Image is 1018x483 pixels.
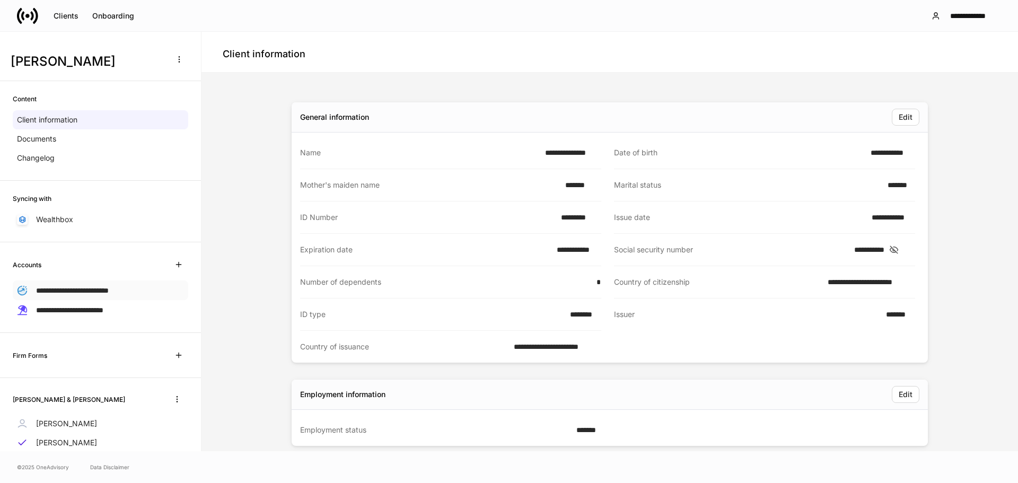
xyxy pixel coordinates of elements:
[300,389,385,400] div: Employment information
[223,48,305,60] h4: Client information
[13,433,188,452] a: [PERSON_NAME]
[47,7,85,24] button: Clients
[614,212,865,223] div: Issue date
[13,94,37,104] h6: Content
[300,341,507,352] div: Country of issuance
[17,134,56,144] p: Documents
[300,277,590,287] div: Number of dependents
[892,109,919,126] button: Edit
[899,113,912,121] div: Edit
[17,115,77,125] p: Client information
[614,309,880,320] div: Issuer
[13,394,125,405] h6: [PERSON_NAME] & [PERSON_NAME]
[17,463,69,471] span: © 2025 OneAdvisory
[13,414,188,433] a: [PERSON_NAME]
[13,148,188,168] a: Changelog
[300,147,539,158] div: Name
[614,277,821,287] div: Country of citizenship
[92,12,134,20] div: Onboarding
[17,153,55,163] p: Changelog
[300,309,564,320] div: ID type
[85,7,141,24] button: Onboarding
[13,129,188,148] a: Documents
[614,244,848,255] div: Social security number
[614,147,864,158] div: Date of birth
[13,260,41,270] h6: Accounts
[13,110,188,129] a: Client information
[300,244,550,255] div: Expiration date
[300,212,555,223] div: ID Number
[11,53,164,70] h3: [PERSON_NAME]
[36,214,73,225] p: Wealthbox
[614,180,881,190] div: Marital status
[36,437,97,448] p: [PERSON_NAME]
[90,463,129,471] a: Data Disclaimer
[300,180,559,190] div: Mother's maiden name
[13,350,47,361] h6: Firm Forms
[300,425,570,435] div: Employment status
[36,418,97,429] p: [PERSON_NAME]
[899,391,912,398] div: Edit
[13,210,188,229] a: Wealthbox
[300,112,369,122] div: General information
[892,386,919,403] button: Edit
[54,12,78,20] div: Clients
[13,194,51,204] h6: Syncing with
